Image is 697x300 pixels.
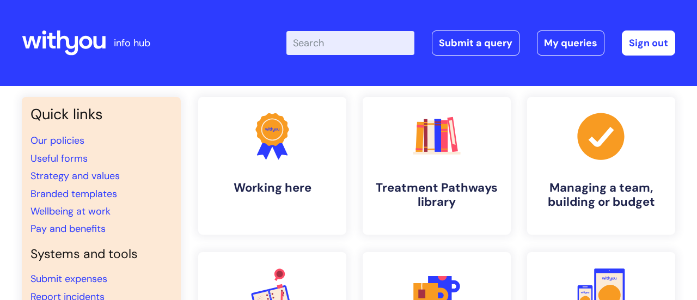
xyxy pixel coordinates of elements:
a: Treatment Pathways library [363,97,511,235]
a: Our policies [30,134,84,147]
input: Search [286,31,414,55]
h4: Working here [207,181,338,195]
p: info hub [114,34,150,52]
h3: Quick links [30,106,172,123]
a: My queries [537,30,604,56]
a: Working here [198,97,346,235]
a: Wellbeing at work [30,205,111,218]
a: Branded templates [30,187,117,200]
a: Submit a query [432,30,519,56]
a: Useful forms [30,152,88,165]
a: Pay and benefits [30,222,106,235]
a: Strategy and values [30,169,120,182]
a: Submit expenses [30,272,107,285]
h4: Managing a team, building or budget [536,181,667,210]
h4: Treatment Pathways library [371,181,502,210]
a: Managing a team, building or budget [527,97,675,235]
a: Sign out [622,30,675,56]
h4: Systems and tools [30,247,172,262]
div: | - [286,30,675,56]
